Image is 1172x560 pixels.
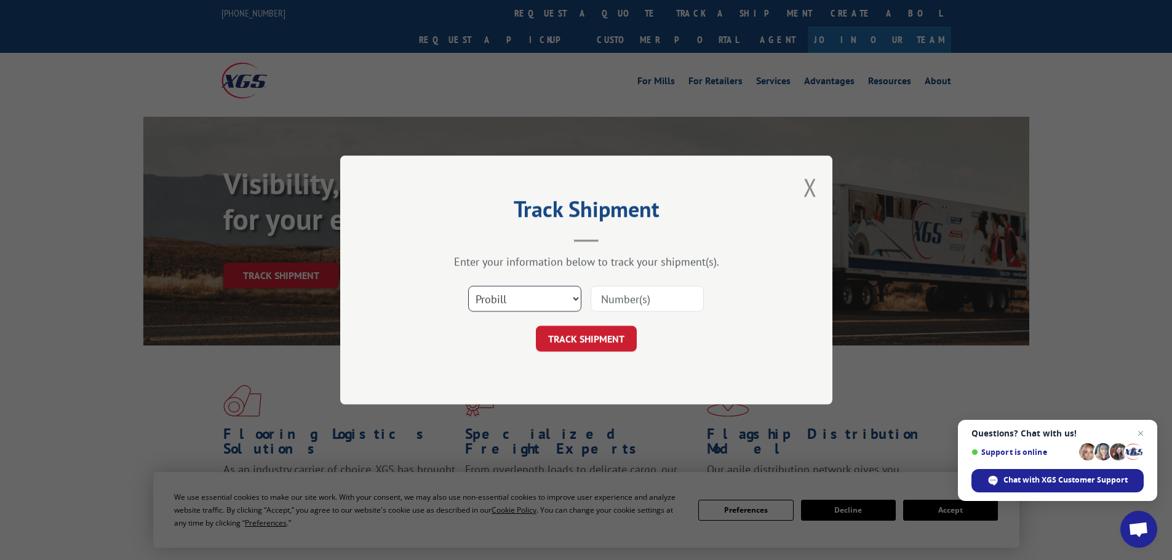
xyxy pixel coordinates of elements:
[1133,426,1148,441] span: Close chat
[1120,511,1157,548] div: Open chat
[803,171,817,203] button: Close modal
[971,428,1144,438] span: Questions? Chat with us!
[536,326,637,352] button: TRACK SHIPMENT
[971,469,1144,492] div: Chat with XGS Customer Support
[402,200,771,224] h2: Track Shipment
[402,254,771,269] div: Enter your information below to track your shipment(s).
[591,286,704,312] input: Number(s)
[971,448,1075,457] span: Support is online
[1003,475,1128,486] span: Chat with XGS Customer Support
